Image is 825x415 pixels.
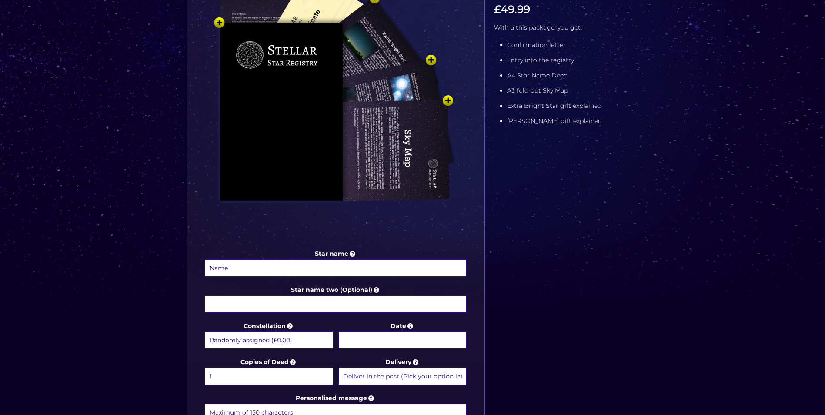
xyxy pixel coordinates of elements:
[338,321,467,350] label: Date
[205,259,467,277] input: Star name
[494,3,638,16] h3: £
[338,331,467,349] input: Date
[507,70,638,81] li: A4 Star Name Deed
[205,368,333,385] select: Copies of Deed
[205,284,467,314] label: Star name two (Optional)
[501,3,530,16] span: 49.99
[494,22,638,33] p: With a this package, you get:
[507,85,638,96] li: A3 fold-out Sky Map
[338,357,467,386] label: Delivery
[338,368,467,385] select: Delivery
[507,100,638,111] li: Extra Bright Star gift explained
[205,295,467,313] input: Star name two (Optional)
[205,357,333,386] label: Copies of Deed
[507,40,638,50] li: Confirmation letter
[507,116,638,127] li: [PERSON_NAME] gift explained
[205,331,333,349] select: Constellation
[507,55,638,66] li: Entry into the registry
[205,321,333,350] label: Constellation
[205,248,467,278] label: Star name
